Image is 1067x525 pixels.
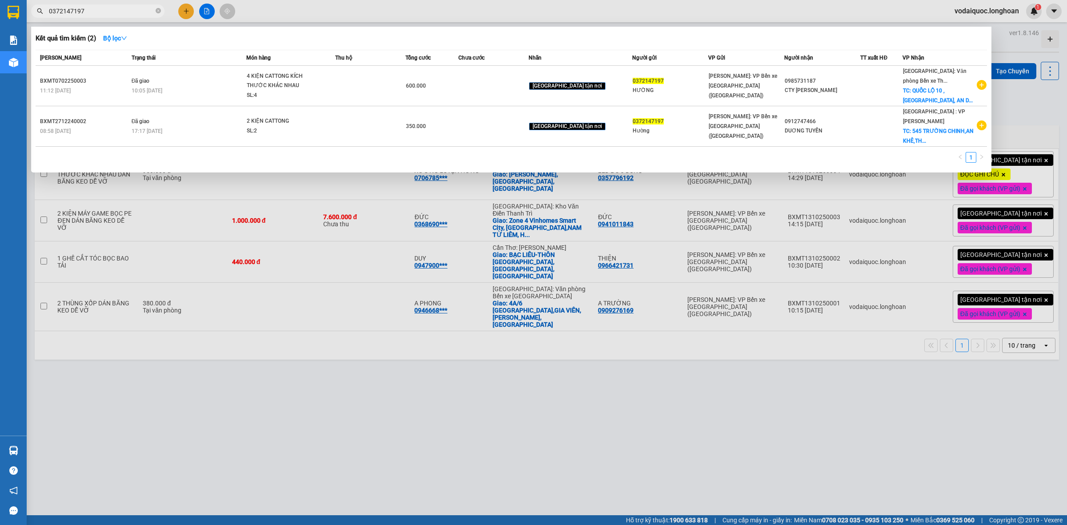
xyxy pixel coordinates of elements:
[156,7,161,16] span: close-circle
[246,55,271,61] span: Món hàng
[335,55,352,61] span: Thu hộ
[958,154,963,160] span: left
[9,58,18,67] img: warehouse-icon
[633,126,708,136] div: Hường
[966,152,976,162] a: 1
[9,466,18,475] span: question-circle
[9,506,18,515] span: message
[529,123,606,131] span: [GEOGRAPHIC_DATA] tận nơi
[976,152,987,163] li: Next Page
[121,35,127,41] span: down
[784,55,813,61] span: Người nhận
[406,83,426,89] span: 600.000
[860,55,887,61] span: TT xuất HĐ
[247,126,313,136] div: SL: 2
[785,86,860,95] div: CTY [PERSON_NAME]
[785,76,860,86] div: 0985731187
[903,68,967,84] span: [GEOGRAPHIC_DATA]: Văn phòng Bến xe Th...
[40,76,129,86] div: BXMT0702250003
[247,91,313,100] div: SL: 4
[40,55,81,61] span: [PERSON_NAME]
[955,152,966,163] li: Previous Page
[903,128,974,144] span: TC: 545 TRƯỜNG CHINH,AN KHÊ,TH...
[132,128,162,134] span: 17:17 [DATE]
[405,55,431,61] span: Tổng cước
[132,118,150,124] span: Đã giao
[132,88,162,94] span: 10:05 [DATE]
[529,82,606,90] span: [GEOGRAPHIC_DATA] tận nơi
[37,8,43,14] span: search
[36,34,96,43] h3: Kết quả tìm kiếm ( 2 )
[406,123,426,129] span: 350.000
[49,6,154,16] input: Tìm tên, số ĐT hoặc mã đơn
[903,55,924,61] span: VP Nhận
[976,152,987,163] button: right
[955,152,966,163] button: left
[633,86,708,95] div: HƯỜNG
[247,116,313,126] div: 2 KIỆN CATTONG
[9,486,18,495] span: notification
[247,72,313,91] div: 4 KIỆN CATTONG KÍCH THƯỚC KHÁC NHAU
[40,128,71,134] span: 08:58 [DATE]
[458,55,485,61] span: Chưa cước
[132,78,150,84] span: Đã giao
[708,55,725,61] span: VP Gửi
[785,117,860,126] div: 0912747466
[8,6,19,19] img: logo-vxr
[132,55,156,61] span: Trạng thái
[633,118,664,124] span: 0372147197
[785,126,860,136] div: DUƠNG TUYỀN
[9,36,18,45] img: solution-icon
[529,55,542,61] span: Nhãn
[979,154,984,160] span: right
[40,88,71,94] span: 11:12 [DATE]
[977,80,987,90] span: plus-circle
[977,120,987,130] span: plus-circle
[709,73,777,99] span: [PERSON_NAME]: VP Bến xe [GEOGRAPHIC_DATA] ([GEOGRAPHIC_DATA])
[156,8,161,13] span: close-circle
[103,35,127,42] strong: Bộ lọc
[632,55,657,61] span: Người gửi
[903,108,965,124] span: [GEOGRAPHIC_DATA] : VP [PERSON_NAME]
[903,88,973,104] span: TC: QUỐC LỘ 10 , [GEOGRAPHIC_DATA], AN D...
[9,446,18,455] img: warehouse-icon
[709,113,777,139] span: [PERSON_NAME]: VP Bến xe [GEOGRAPHIC_DATA] ([GEOGRAPHIC_DATA])
[633,78,664,84] span: 0372147197
[966,152,976,163] li: 1
[96,31,134,45] button: Bộ lọcdown
[40,117,129,126] div: BXMT2712240002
